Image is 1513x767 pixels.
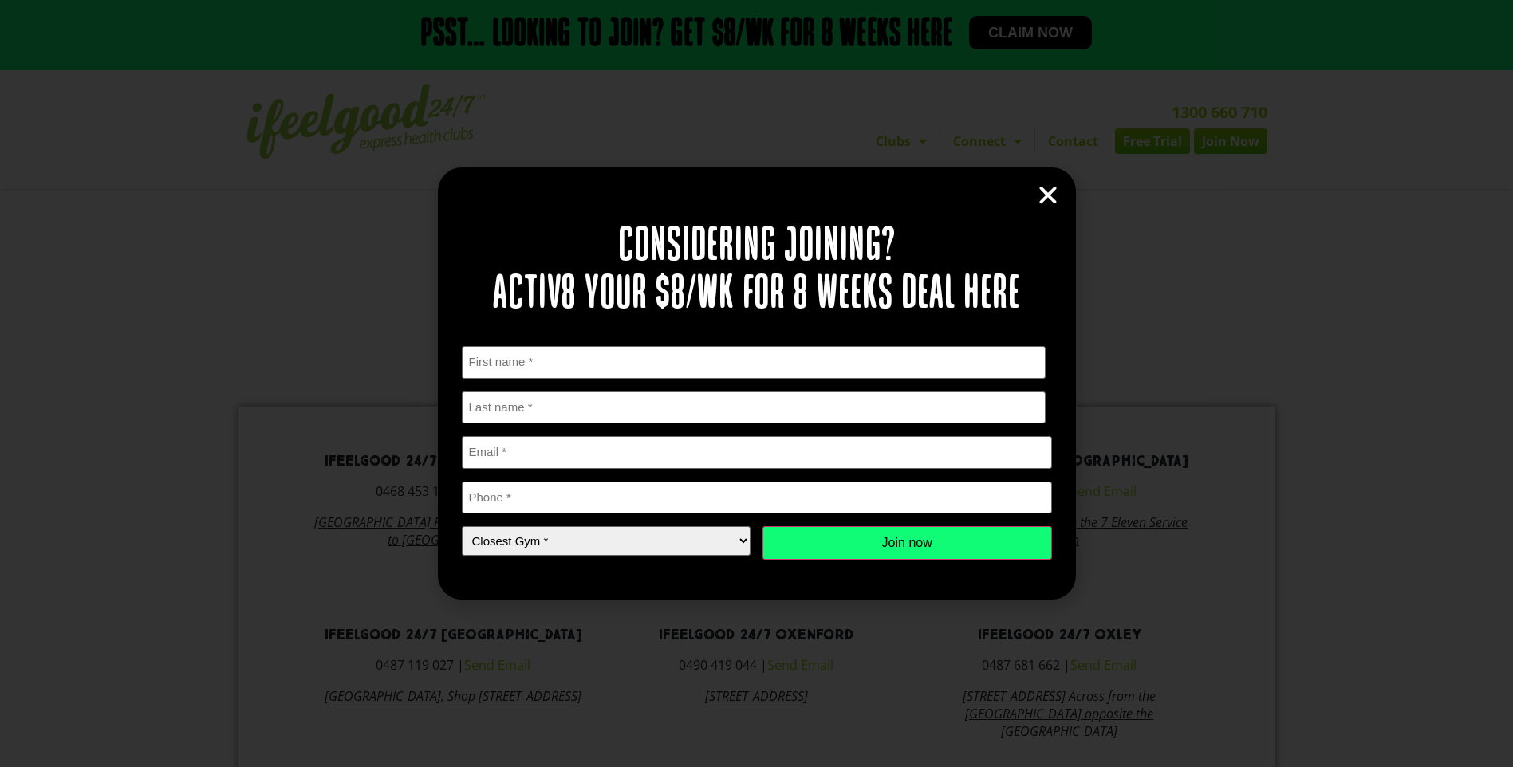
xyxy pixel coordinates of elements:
h2: Considering joining? Activ8 your $8/wk for 8 weeks deal here [462,223,1052,319]
input: Email * [462,436,1052,469]
input: Last name * [462,391,1046,424]
input: First name * [462,346,1046,379]
input: Phone * [462,482,1052,514]
input: Join now [762,526,1052,560]
a: Close [1036,183,1060,207]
